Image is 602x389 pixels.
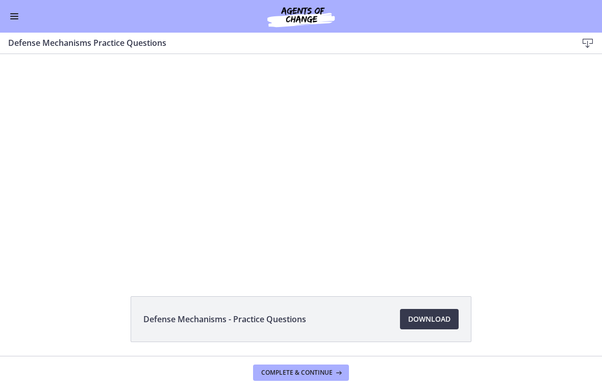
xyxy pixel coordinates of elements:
h3: Defense Mechanisms Practice Questions [8,37,561,49]
span: Download [408,313,450,325]
a: Download [400,309,459,329]
button: Complete & continue [253,365,349,381]
button: Enable menu [8,10,20,22]
img: Agents of Change [240,4,362,29]
span: Defense Mechanisms - Practice Questions [143,313,306,325]
span: Complete & continue [261,369,333,377]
